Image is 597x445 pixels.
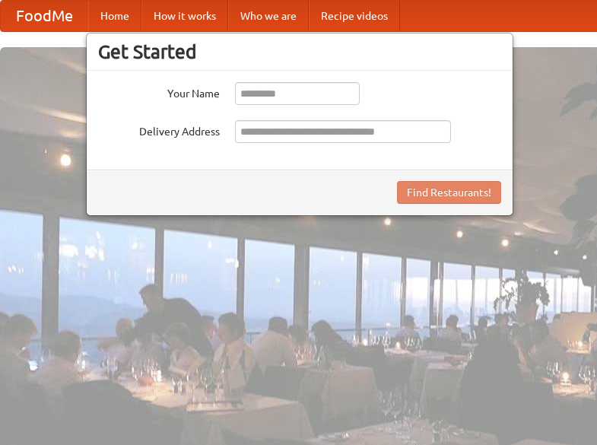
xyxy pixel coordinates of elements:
[228,1,309,31] a: Who we are
[141,1,228,31] a: How it works
[98,120,220,139] label: Delivery Address
[1,1,88,31] a: FoodMe
[98,40,501,63] h3: Get Started
[397,181,501,204] button: Find Restaurants!
[88,1,141,31] a: Home
[98,82,220,101] label: Your Name
[309,1,400,31] a: Recipe videos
